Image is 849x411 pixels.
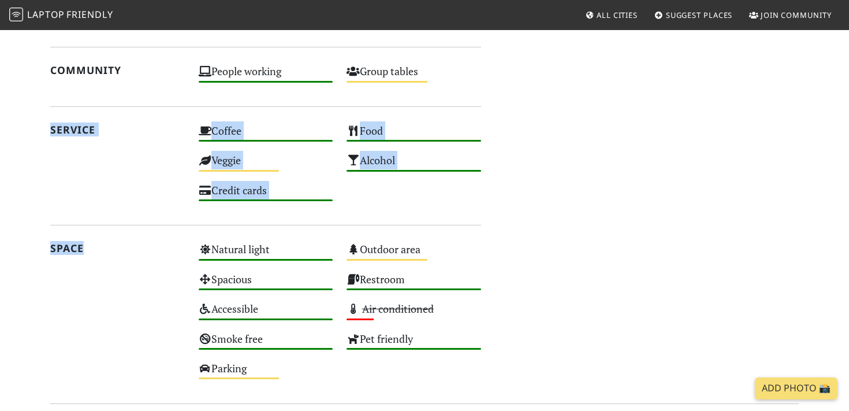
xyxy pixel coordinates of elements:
span: Suggest Places [666,10,733,20]
div: Credit cards [192,181,340,210]
div: Restroom [340,270,488,299]
div: Accessible [192,299,340,329]
span: Join Community [761,10,832,20]
div: Veggie [192,151,340,180]
div: Group tables [340,62,488,91]
div: Coffee [192,121,340,151]
div: People working [192,62,340,91]
div: Alcohol [340,151,488,180]
h2: Community [50,64,185,76]
div: Natural light [192,240,340,269]
span: Friendly [66,8,113,21]
a: Join Community [744,5,836,25]
div: Parking [192,359,340,388]
span: Laptop [27,8,65,21]
div: Food [340,121,488,151]
div: Smoke free [192,329,340,359]
a: Suggest Places [650,5,738,25]
h2: Space [50,242,185,254]
div: Pet friendly [340,329,488,359]
h2: Service [50,124,185,136]
img: LaptopFriendly [9,8,23,21]
span: All Cities [597,10,638,20]
div: Spacious [192,270,340,299]
a: All Cities [580,5,642,25]
a: LaptopFriendly LaptopFriendly [9,5,113,25]
div: Outdoor area [340,240,488,269]
s: Air conditioned [362,302,434,316]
